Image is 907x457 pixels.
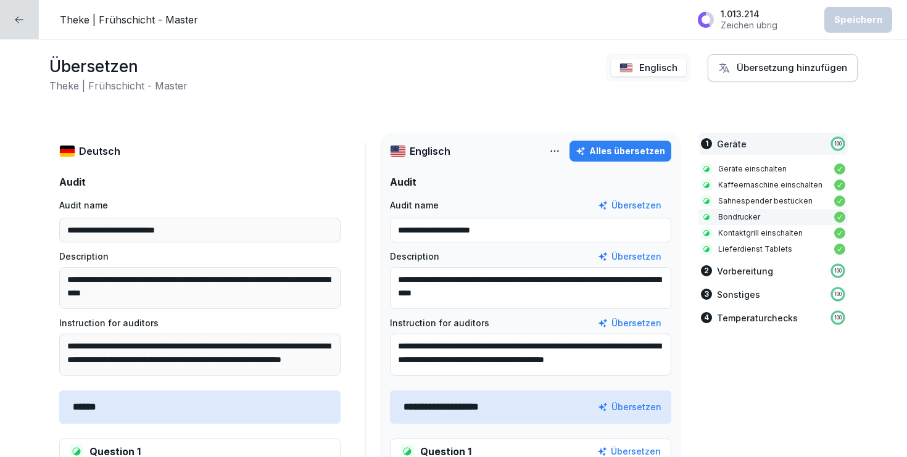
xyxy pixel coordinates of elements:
p: 100 [834,267,842,274]
p: Audit [390,175,671,189]
button: Übersetzen [598,250,661,263]
p: Deutsch [79,144,120,159]
p: 100 [834,140,842,147]
p: Instruction for auditors [390,316,489,330]
p: Audit name [390,199,439,212]
button: Alles übersetzen [569,141,671,162]
div: 1 [701,138,712,149]
button: Übersetzung hinzufügen [708,54,858,81]
img: us.svg [619,63,633,73]
div: Speichern [834,13,882,27]
p: 100 [834,290,842,298]
div: 4 [701,312,712,323]
p: Vorbereitung [717,265,773,278]
p: Lieferdienst Tablets [718,244,828,255]
img: us.svg [390,145,406,157]
p: Audit name [59,199,108,212]
h1: Übersetzen [49,54,188,78]
p: Bondrucker [718,212,828,223]
button: Übersetzen [598,400,661,414]
button: 1.013.214Zeichen übrig [691,4,813,35]
p: Temperaturchecks [717,311,798,324]
p: Theke | Frühschicht - Master [60,12,198,27]
p: Englisch [410,144,450,159]
button: Übersetzen [598,199,661,212]
button: Speichern [824,7,892,33]
img: de.svg [59,145,75,157]
p: Audit [59,175,341,189]
p: Kaffeemaschine einschalten [718,179,828,191]
p: Zeichen übrig [721,20,777,31]
p: Englisch [639,61,677,75]
p: 1.013.214 [721,9,777,20]
p: 100 [834,314,842,321]
p: Sonstiges [717,288,760,301]
h2: Theke | Frühschicht - Master [49,78,188,93]
button: Übersetzen [598,316,661,330]
p: Description [59,250,109,263]
div: 3 [701,289,712,300]
p: Sahnespender bestücken [718,196,828,207]
p: Geräte einschalten [718,163,828,175]
div: 2 [701,265,712,276]
p: Geräte [717,138,747,150]
p: Description [390,250,439,263]
p: Instruction for auditors [59,316,159,330]
div: Übersetzung hinzufügen [718,61,847,75]
p: Kontaktgrill einschalten [718,228,828,239]
div: Alles übersetzen [576,144,665,158]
